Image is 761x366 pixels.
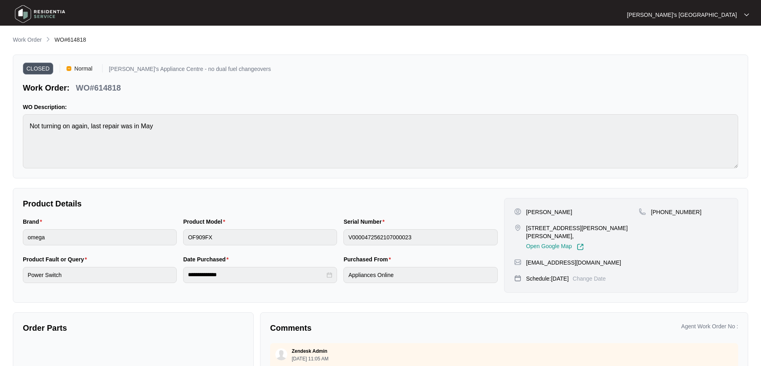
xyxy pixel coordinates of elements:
img: chevron-right [45,36,51,42]
p: Schedule: [DATE] [526,275,569,283]
label: Date Purchased [183,255,232,263]
label: Serial Number [343,218,388,226]
img: map-pin [639,208,646,215]
a: Work Order [11,36,43,44]
img: user.svg [275,348,287,360]
p: WO Description: [23,103,738,111]
img: Vercel Logo [67,66,71,71]
p: [PERSON_NAME]'s [GEOGRAPHIC_DATA] [627,11,737,19]
p: Order Parts [23,322,244,334]
p: [PHONE_NUMBER] [651,208,701,216]
p: WO#614818 [76,82,121,93]
label: Brand [23,218,45,226]
a: Open Google Map [526,243,584,251]
input: Product Fault or Query [23,267,177,283]
textarea: Not turning on again, last repair was in May [23,114,738,168]
p: Work Order: [23,82,69,93]
input: Product Model [183,229,337,245]
img: residentia service logo [12,2,68,26]
p: [EMAIL_ADDRESS][DOMAIN_NAME] [526,259,621,267]
img: Link-External [577,243,584,251]
span: CLOSED [23,63,53,75]
label: Product Model [183,218,228,226]
label: Purchased From [343,255,394,263]
img: map-pin [514,224,521,231]
p: [STREET_ADDRESS][PERSON_NAME][PERSON_NAME], [526,224,639,240]
p: Product Details [23,198,498,209]
p: [PERSON_NAME] [526,208,572,216]
img: map-pin [514,275,521,282]
p: Comments [270,322,499,334]
span: Normal [71,63,96,75]
p: [PERSON_NAME]'s Appliance Centre - no dual fuel changeovers [109,66,271,75]
img: user-pin [514,208,521,215]
img: map-pin [514,259,521,266]
input: Serial Number [343,229,497,245]
span: WO#614818 [55,36,86,43]
p: Work Order [13,36,42,44]
p: Agent Work Order No : [681,322,738,330]
label: Product Fault or Query [23,255,90,263]
p: Change Date [573,275,606,283]
input: Brand [23,229,177,245]
input: Purchased From [343,267,497,283]
input: Date Purchased [188,271,325,279]
p: [DATE] 11:05 AM [292,356,329,361]
img: dropdown arrow [744,13,749,17]
p: Zendesk Admin [292,348,327,354]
